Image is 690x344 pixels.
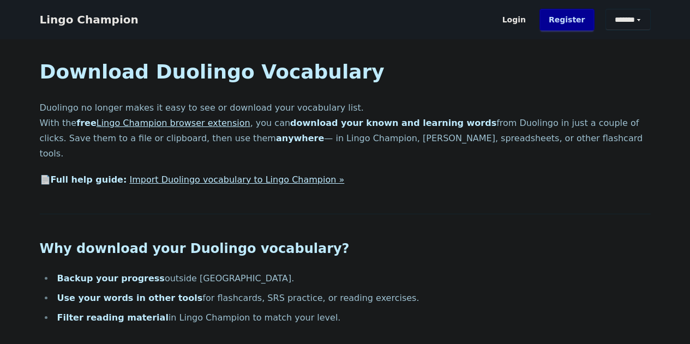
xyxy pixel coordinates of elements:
strong: free [76,118,250,128]
a: Lingo Champion browser extension [97,118,250,128]
strong: Backup your progress [57,273,165,283]
strong: Full help guide: [51,174,127,185]
a: Import Duolingo vocabulary to Lingo Champion » [129,174,344,185]
p: Duolingo no longer makes it easy to see or download your vocabulary list. With the , you can from... [40,100,651,161]
p: 📄 [40,172,651,188]
strong: download your known and learning words [290,118,496,128]
li: for flashcards, SRS practice, or reading exercises. [54,291,651,306]
strong: Filter reading material [57,312,169,323]
a: Lingo Champion [40,13,139,26]
h1: Download Duolingo Vocabulary [40,61,651,83]
a: Register [539,9,595,31]
li: outside [GEOGRAPHIC_DATA]. [54,271,651,286]
li: in Lingo Champion to match your level. [54,310,651,325]
strong: anywhere [276,133,324,143]
strong: Use your words in other tools [57,293,203,303]
h2: Why download your Duolingo vocabulary? [40,240,651,258]
a: Login [493,9,535,31]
